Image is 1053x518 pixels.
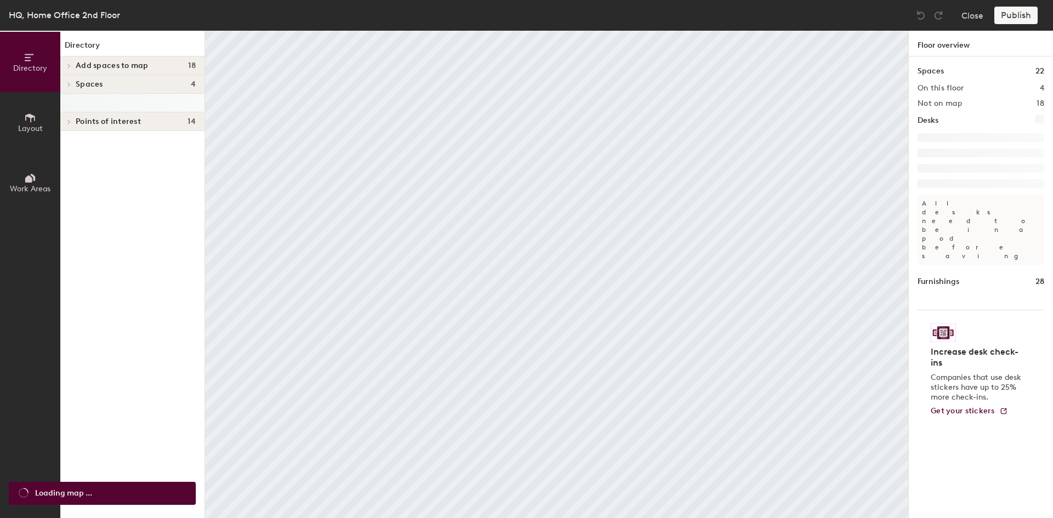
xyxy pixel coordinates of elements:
[961,7,983,24] button: Close
[931,323,956,342] img: Sticker logo
[1035,65,1044,77] h1: 22
[13,64,47,73] span: Directory
[918,115,938,127] h1: Desks
[191,80,196,89] span: 4
[10,184,50,193] span: Work Areas
[918,195,1044,265] p: All desks need to be in a pod before saving
[60,39,205,56] h1: Directory
[1037,99,1044,108] h2: 18
[35,487,92,499] span: Loading map ...
[915,10,926,21] img: Undo
[1035,276,1044,288] h1: 28
[931,406,995,415] span: Get your stickers
[76,80,103,89] span: Spaces
[918,276,959,288] h1: Furnishings
[918,84,964,93] h2: On this floor
[188,117,196,126] span: 14
[931,407,1008,416] a: Get your stickers
[918,99,962,108] h2: Not on map
[18,124,43,133] span: Layout
[933,10,944,21] img: Redo
[909,31,1053,56] h1: Floor overview
[76,61,149,70] span: Add spaces to map
[9,8,120,22] div: HQ, Home Office 2nd Floor
[188,61,196,70] span: 18
[931,346,1024,368] h4: Increase desk check-ins
[1040,84,1044,93] h2: 4
[918,65,944,77] h1: Spaces
[205,31,908,518] canvas: Map
[76,117,141,126] span: Points of interest
[931,373,1024,402] p: Companies that use desk stickers have up to 25% more check-ins.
